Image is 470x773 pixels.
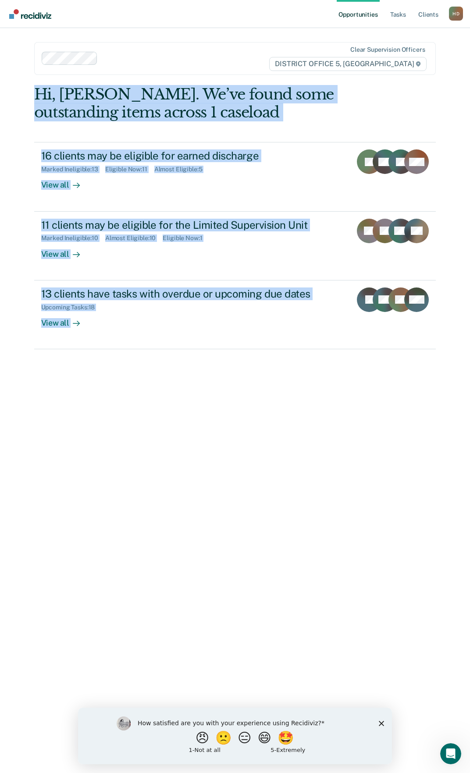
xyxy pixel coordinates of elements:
a: 16 clients may be eligible for earned dischargeMarked Ineligible:13Eligible Now:11Almost Eligible... [34,142,436,211]
div: Clear supervision officers [350,46,425,53]
img: Recidiviz [9,9,51,19]
button: Profile dropdown button [449,7,463,21]
div: 16 clients may be eligible for earned discharge [41,149,345,162]
a: 13 clients have tasks with overdue or upcoming due datesUpcoming Tasks:18View all [34,280,436,349]
div: 13 clients have tasks with overdue or upcoming due dates [41,287,345,300]
iframe: Intercom live chat [440,743,461,764]
span: DISTRICT OFFICE 5, [GEOGRAPHIC_DATA] [269,57,427,71]
div: Almost Eligible : 5 [154,166,210,173]
div: View all [41,311,90,328]
div: Marked Ineligible : 13 [41,166,105,173]
div: Almost Eligible : 10 [105,234,163,242]
a: 11 clients may be eligible for the Limited Supervision UnitMarked Ineligible:10Almost Eligible:10... [34,212,436,280]
div: View all [41,173,90,190]
iframe: Survey by Kim from Recidiviz [78,708,392,764]
div: Eligible Now : 11 [105,166,154,173]
div: Eligible Now : 1 [163,234,209,242]
div: 11 clients may be eligible for the Limited Supervision Unit [41,219,345,231]
div: Marked Ineligible : 10 [41,234,105,242]
div: Hi, [PERSON_NAME]. We’ve found some outstanding items across 1 caseload [34,85,356,121]
div: H D [449,7,463,21]
div: View all [41,242,90,259]
div: Upcoming Tasks : 18 [41,304,102,311]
